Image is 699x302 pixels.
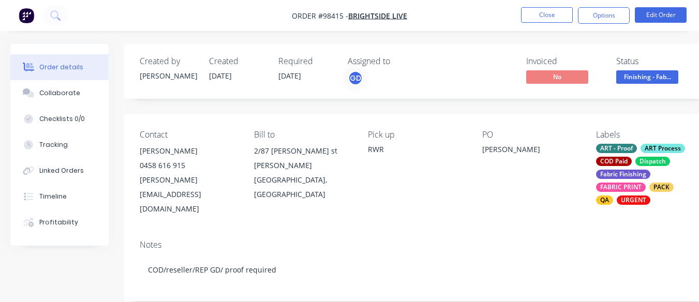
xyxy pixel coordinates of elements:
button: Options [578,7,630,24]
div: Profitability [39,218,78,227]
button: Tracking [10,132,109,158]
div: 0458 616 915 [140,158,237,173]
div: Created [209,56,266,66]
button: Close [521,7,573,23]
div: COD Paid [596,157,632,166]
div: [PERSON_NAME] [140,144,237,158]
div: QA [596,195,613,205]
div: ART - Proof [596,144,637,153]
button: Finishing - Fab... [616,70,678,86]
span: [DATE] [209,71,232,81]
div: Contact [140,130,237,140]
div: RWR [368,144,466,155]
div: Dispatch [635,157,670,166]
div: Pick up [368,130,466,140]
div: [PERSON_NAME]0458 616 915[PERSON_NAME][EMAIL_ADDRESS][DOMAIN_NAME] [140,144,237,216]
div: Order details [39,63,83,72]
button: Collaborate [10,80,109,106]
div: COD/reseller/REP GD/ proof required [140,254,694,285]
div: FABRIC PRINT [596,183,646,192]
div: Required [278,56,335,66]
button: Profitability [10,209,109,235]
div: Timeline [39,192,67,201]
button: Linked Orders [10,158,109,184]
span: Finishing - Fab... [616,70,678,83]
div: [PERSON_NAME] [482,144,580,158]
div: Tracking [39,140,68,149]
div: Notes [140,240,694,250]
div: Labels [596,130,694,140]
span: No [526,70,588,83]
div: URGENT [617,195,650,205]
div: Collaborate [39,88,80,98]
a: BRIGHTSIDE LIVE [348,11,407,21]
div: 2/87 [PERSON_NAME] st [254,144,352,158]
button: Timeline [10,184,109,209]
div: Created by [140,56,197,66]
img: Factory [19,8,34,23]
div: PACK [649,183,674,192]
button: Edit Order [635,7,687,23]
div: 2/87 [PERSON_NAME] st[PERSON_NAME][GEOGRAPHIC_DATA], [GEOGRAPHIC_DATA] [254,144,352,202]
div: Bill to [254,130,352,140]
button: Order details [10,54,109,80]
div: [PERSON_NAME][GEOGRAPHIC_DATA], [GEOGRAPHIC_DATA] [254,158,352,202]
div: Linked Orders [39,166,84,175]
div: [PERSON_NAME] [140,70,197,81]
div: Assigned to [348,56,451,66]
div: ART Process [641,144,685,153]
div: [PERSON_NAME][EMAIL_ADDRESS][DOMAIN_NAME] [140,173,237,216]
button: GD [348,70,363,86]
span: Order #98415 - [292,11,348,21]
span: [DATE] [278,71,301,81]
div: PO [482,130,580,140]
div: Status [616,56,694,66]
button: Checklists 0/0 [10,106,109,132]
div: Invoiced [526,56,604,66]
div: Checklists 0/0 [39,114,85,124]
div: Fabric Finishing [596,170,650,179]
